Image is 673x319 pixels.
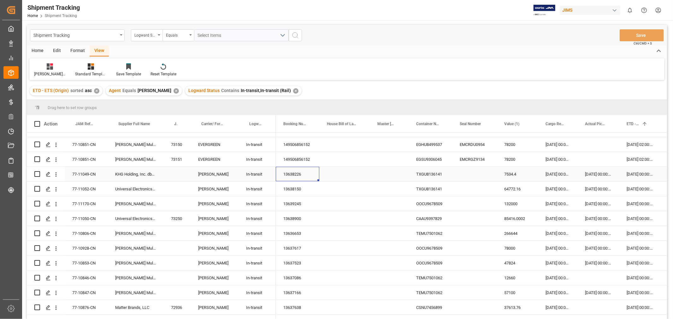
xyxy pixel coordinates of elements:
[118,122,150,126] span: Supplier Full Name
[48,46,66,56] div: Edit
[538,300,577,315] div: [DATE] 00:00:00
[174,88,179,94] div: ✕
[276,182,319,196] div: 13638150
[27,226,276,241] div: Press SPACE to select this row.
[27,211,276,226] div: Press SPACE to select this row.
[191,270,239,285] div: [PERSON_NAME]
[162,29,194,41] button: open menu
[627,122,639,126] span: ETD - ETS (Origin)
[198,33,225,38] span: Select Items
[577,241,619,255] div: [DATE] 00:00:00
[276,226,319,241] div: 13636653
[452,137,497,152] div: EMCRDU0954
[538,256,577,270] div: [DATE] 00:00:00
[90,46,109,56] div: View
[191,182,239,196] div: [PERSON_NAME]
[276,285,319,300] div: 13637166
[538,152,577,166] div: [DATE] 00:00:00
[116,71,141,77] div: Save Template
[109,88,121,93] span: Agent
[191,196,239,211] div: [PERSON_NAME]
[246,226,268,241] div: In-transit
[246,300,268,315] div: In-transit
[108,137,163,152] div: [PERSON_NAME] Multimedia [GEOGRAPHIC_DATA]
[538,196,577,211] div: [DATE] 00:00:00
[619,196,661,211] div: [DATE] 00:00:00
[163,211,191,226] div: 73250
[194,29,289,41] button: open menu
[75,71,107,77] div: Standard Templates
[560,4,623,16] button: JIMS
[191,137,239,152] div: EVERGREEN
[276,241,319,255] div: 13637617
[108,256,163,270] div: [PERSON_NAME] Multimedia [GEOGRAPHIC_DATA]
[409,300,452,315] div: CSNU7456899
[27,182,276,196] div: Press SPACE to select this row.
[108,285,163,300] div: [PERSON_NAME] Multimedia [GEOGRAPHIC_DATA]
[27,167,276,182] div: Press SPACE to select this row.
[34,71,66,77] div: [PERSON_NAME]'s tracking all_sample
[108,270,163,285] div: [PERSON_NAME] Multimedia [GEOGRAPHIC_DATA]
[163,137,191,152] div: 73150
[94,88,99,94] div: ✕
[191,256,239,270] div: [PERSON_NAME]
[276,256,319,270] div: 13637523
[409,137,452,152] div: EGHU8499537
[65,285,108,300] div: 77-10847-CN
[122,88,136,93] span: Equals
[108,152,163,166] div: [PERSON_NAME] Multimedia [GEOGRAPHIC_DATA]
[409,270,452,285] div: TEMU7501062
[246,137,268,152] div: In-transit
[546,122,564,126] span: Cargo Ready Date (Origin)
[619,182,661,196] div: [DATE] 00:00:00
[166,31,187,38] div: Equals
[30,29,125,41] button: open menu
[108,241,163,255] div: [PERSON_NAME] Multimedia [GEOGRAPHIC_DATA]
[577,167,619,181] div: [DATE] 00:00:00
[65,300,108,315] div: 77-10876-CN
[70,88,83,93] span: sorted
[163,152,191,166] div: 73151
[409,241,452,255] div: OOCU9678509
[65,241,108,255] div: 77-10928-CN
[163,300,191,315] div: 72936
[134,31,156,38] div: Logward Status
[27,256,276,270] div: Press SPACE to select this row.
[44,121,57,127] div: Action
[637,3,651,17] button: Help Center
[33,88,69,93] span: ETD - ETS (Origin)
[27,137,276,152] div: Press SPACE to select this row.
[538,285,577,300] div: [DATE] 00:00:00
[409,152,452,166] div: EGSU9306045
[151,71,176,77] div: Reset Template
[289,29,302,41] button: search button
[48,105,97,110] span: Drag here to set row groups
[497,211,538,226] div: 85416.0002
[577,226,619,241] div: [DATE] 00:00:00
[108,300,163,315] div: Matter Brands, LLC
[619,211,661,226] div: [DATE] 00:00:00
[538,270,577,285] div: [DATE] 00:00:00
[497,285,538,300] div: 57100
[409,167,452,181] div: TXGU8136141
[246,241,268,256] div: In-transit
[276,211,319,226] div: 13638900
[246,271,268,285] div: In-transit
[65,152,108,166] div: 77-10851-CN
[497,270,538,285] div: 12660
[27,300,276,315] div: Press SPACE to select this row.
[497,137,538,152] div: 78200
[191,211,239,226] div: [PERSON_NAME]
[138,88,171,93] span: [PERSON_NAME]
[577,285,619,300] div: [DATE] 00:00:00
[246,167,268,182] div: In-transit
[538,226,577,241] div: [DATE] 00:00:00
[377,122,395,126] span: Master [PERSON_NAME] of Lading Number
[619,285,661,300] div: [DATE] 00:00:00
[85,88,92,93] span: asc
[191,152,239,166] div: EVERGREEN
[27,3,80,12] div: Shipment Tracking
[460,122,481,126] span: Seal Number
[108,167,163,181] div: KHG Holding, Inc. dba Austere
[577,196,619,211] div: [DATE] 00:00:00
